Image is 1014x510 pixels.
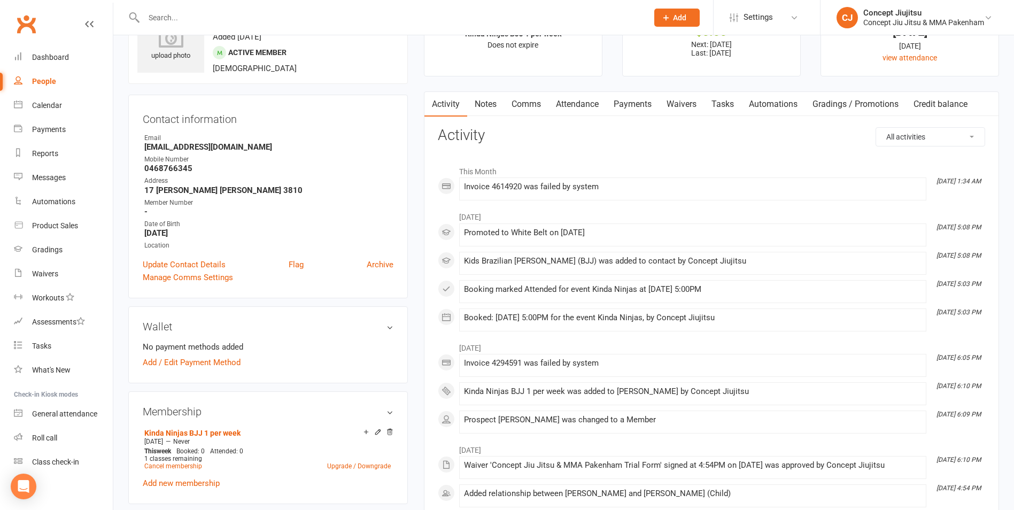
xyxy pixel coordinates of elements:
div: [DATE] [831,26,989,37]
a: view attendance [883,53,937,62]
div: Open Intercom Messenger [11,474,36,499]
a: Messages [14,166,113,190]
div: Concept Jiu Jitsu & MMA Pakenham [863,18,984,27]
a: Update Contact Details [143,258,226,271]
div: — [142,437,393,446]
i: [DATE] 6:10 PM [936,382,981,390]
div: Promoted to White Belt on [DATE] [464,228,922,237]
a: Activity [424,92,467,117]
div: Kinda Ninjas BJJ 1 per week was added to [PERSON_NAME] by Concept Jiujitsu [464,387,922,396]
div: week [142,447,174,455]
a: Upgrade / Downgrade [327,462,391,470]
i: [DATE] 4:54 PM [936,484,981,492]
i: [DATE] 5:08 PM [936,252,981,259]
h3: Wallet [143,321,393,333]
a: Manage Comms Settings [143,271,233,284]
strong: [DATE] [144,228,393,238]
a: Reports [14,142,113,166]
div: Workouts [32,293,64,302]
div: Invoice 4294591 was failed by system [464,359,922,368]
i: [DATE] 6:09 PM [936,411,981,418]
div: Tasks [32,342,51,350]
a: Gradings [14,238,113,262]
a: Payments [606,92,659,117]
strong: - [144,207,393,217]
a: Assessments [14,310,113,334]
a: People [14,69,113,94]
div: upload photo [137,26,204,61]
strong: 0468766345 [144,164,393,173]
div: Booking marked Attended for event Kinda Ninjas at [DATE] 5:00PM [464,285,922,294]
div: Gradings [32,245,63,254]
div: $0.00 [632,26,791,37]
div: Messages [32,173,66,182]
a: Archive [367,258,393,271]
a: Cancel membership [144,462,202,470]
span: Active member [228,48,287,57]
a: Kinda Ninjas BJJ 1 per week [144,429,241,437]
div: Class check-in [32,458,79,466]
a: What's New [14,358,113,382]
div: People [32,77,56,86]
div: What's New [32,366,71,374]
a: Automations [14,190,113,214]
span: Attended: 0 [210,447,243,455]
span: [DEMOGRAPHIC_DATA] [213,64,297,73]
a: Gradings / Promotions [805,92,906,117]
a: Payments [14,118,113,142]
a: Automations [741,92,805,117]
li: No payment methods added [143,341,393,353]
a: Dashboard [14,45,113,69]
div: Mobile Number [144,154,393,165]
a: Roll call [14,426,113,450]
span: This [144,447,157,455]
span: Does not expire [487,41,538,49]
a: Waivers [14,262,113,286]
a: Add new membership [143,478,220,488]
i: [DATE] 5:03 PM [936,280,981,288]
div: Product Sales [32,221,78,230]
button: Add [654,9,700,27]
span: Settings [744,5,773,29]
h3: Contact information [143,109,393,125]
div: Location [144,241,393,251]
span: [DATE] [144,438,163,445]
a: Comms [504,92,548,117]
a: Class kiosk mode [14,450,113,474]
a: Notes [467,92,504,117]
div: Assessments [32,318,85,326]
div: Member Number [144,198,393,208]
input: Search... [141,10,640,25]
i: [DATE] 5:08 PM [936,223,981,231]
div: Added relationship between [PERSON_NAME] and [PERSON_NAME] (Child) [464,489,922,498]
div: Payments [32,125,66,134]
div: Dashboard [32,53,69,61]
li: This Month [438,160,985,177]
a: General attendance kiosk mode [14,402,113,426]
div: Booked: [DATE] 5:00PM for the event Kinda Ninjas, by Concept Jiujitsu [464,313,922,322]
a: Clubworx [13,11,40,37]
div: General attendance [32,409,97,418]
span: 1 classes remaining [144,455,202,462]
div: Calendar [32,101,62,110]
h3: Activity [438,127,985,144]
time: Added [DATE] [213,32,261,42]
div: Waivers [32,269,58,278]
div: Prospect [PERSON_NAME] was changed to a Member [464,415,922,424]
i: [DATE] 1:34 AM [936,177,981,185]
div: CJ [837,7,858,28]
a: Calendar [14,94,113,118]
a: Workouts [14,286,113,310]
a: Flag [289,258,304,271]
i: [DATE] 5:03 PM [936,308,981,316]
a: Add / Edit Payment Method [143,356,241,369]
i: [DATE] 6:05 PM [936,354,981,361]
a: Credit balance [906,92,975,117]
span: Add [673,13,686,22]
div: Invoice 4614920 was failed by system [464,182,922,191]
div: Address [144,176,393,186]
span: Booked: 0 [176,447,205,455]
h3: Membership [143,406,393,418]
i: [DATE] 6:10 PM [936,456,981,463]
p: Next: [DATE] Last: [DATE] [632,40,791,57]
